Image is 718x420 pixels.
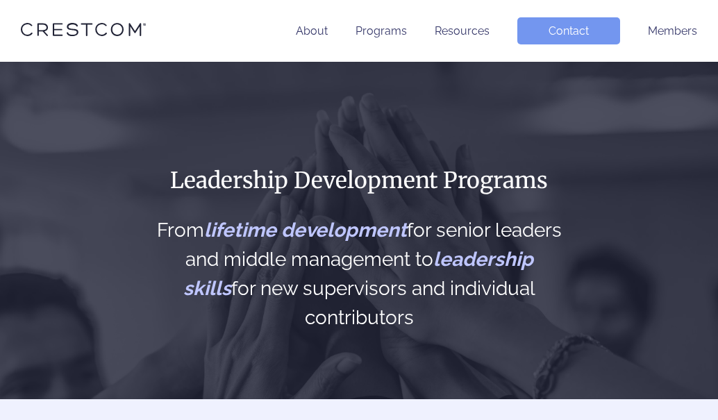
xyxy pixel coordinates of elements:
[183,248,533,300] span: leadership skills
[356,24,407,37] a: Programs
[648,24,697,37] a: Members
[296,24,328,37] a: About
[517,17,620,44] a: Contact
[152,216,567,333] h2: From for senior leaders and middle management to for new supervisors and individual contributors
[435,24,490,37] a: Resources
[152,166,567,195] h1: Leadership Development Programs
[204,219,407,242] span: lifetime development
